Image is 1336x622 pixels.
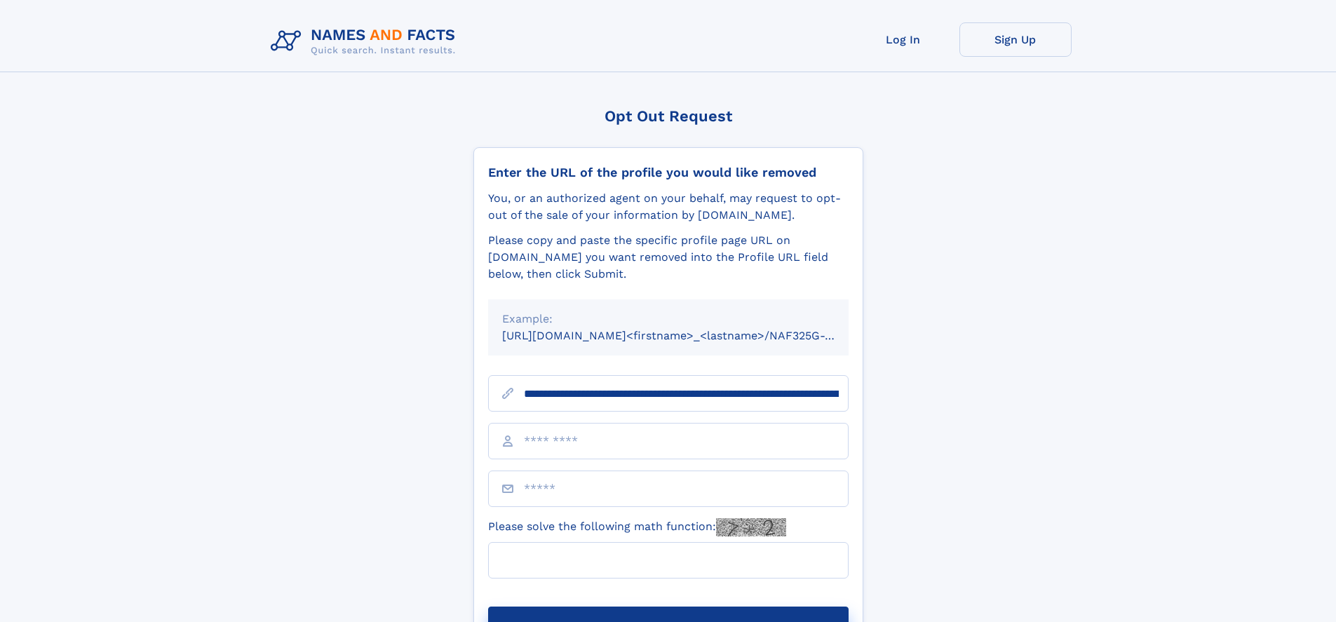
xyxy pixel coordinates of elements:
[488,165,849,180] div: Enter the URL of the profile you would like removed
[473,107,863,125] div: Opt Out Request
[488,190,849,224] div: You, or an authorized agent on your behalf, may request to opt-out of the sale of your informatio...
[847,22,959,57] a: Log In
[488,232,849,283] div: Please copy and paste the specific profile page URL on [DOMAIN_NAME] you want removed into the Pr...
[959,22,1072,57] a: Sign Up
[488,518,786,536] label: Please solve the following math function:
[265,22,467,60] img: Logo Names and Facts
[502,311,835,327] div: Example:
[502,329,875,342] small: [URL][DOMAIN_NAME]<firstname>_<lastname>/NAF325G-xxxxxxxx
